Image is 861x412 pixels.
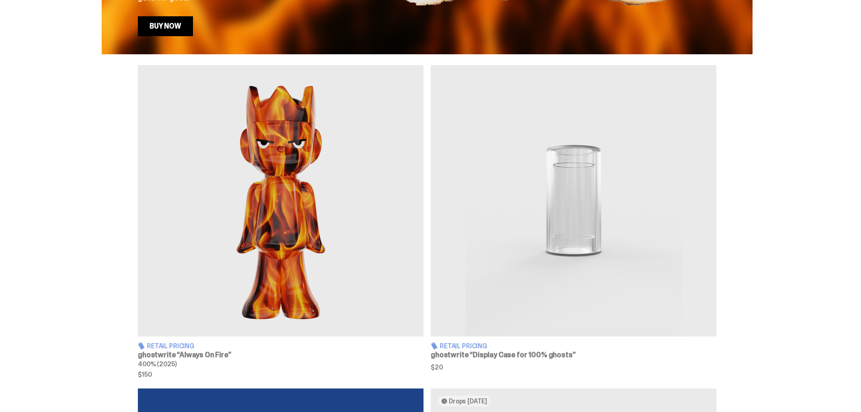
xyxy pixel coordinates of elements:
span: $150 [138,371,423,378]
a: Display Case for 100% ghosts Retail Pricing [431,65,716,378]
span: $20 [431,364,716,370]
span: Retail Pricing [440,343,487,349]
span: Retail Pricing [147,343,194,349]
img: Display Case for 100% ghosts [431,65,716,336]
a: Always On Fire Retail Pricing [138,65,423,378]
span: Drops [DATE] [449,398,487,405]
img: Always On Fire [138,65,423,336]
h3: ghostwrite “Display Case for 100% ghosts” [431,351,716,359]
span: 400% (2025) [138,360,176,368]
a: Buy Now [138,16,193,36]
h3: ghostwrite “Always On Fire” [138,351,423,359]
